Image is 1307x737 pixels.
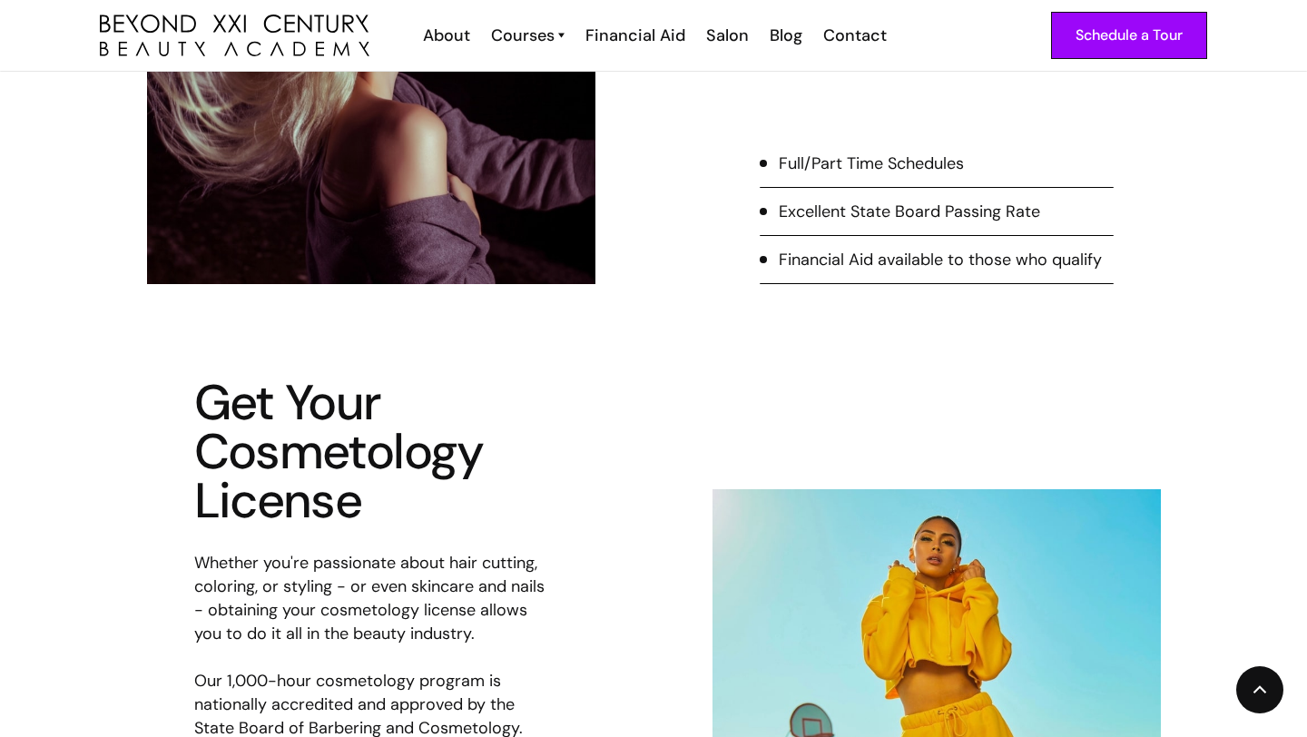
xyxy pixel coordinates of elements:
div: Courses [491,24,555,47]
a: Schedule a Tour [1051,12,1207,59]
div: Full/Part Time Schedules [779,152,964,175]
div: Financial Aid available to those who qualify [779,248,1102,271]
div: Financial Aid [585,24,685,47]
a: Salon [694,24,758,47]
a: Blog [758,24,811,47]
div: About [423,24,470,47]
div: Schedule a Tour [1076,24,1183,47]
div: Blog [770,24,802,47]
a: About [411,24,479,47]
a: home [100,15,369,57]
div: Salon [706,24,749,47]
a: Contact [811,24,896,47]
h2: Get Your Cosmetology License [194,378,548,526]
div: Excellent State Board Passing Rate [779,200,1040,223]
a: Courses [491,24,565,47]
a: Financial Aid [574,24,694,47]
div: Contact [823,24,887,47]
img: beyond 21st century beauty academy logo [100,15,369,57]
